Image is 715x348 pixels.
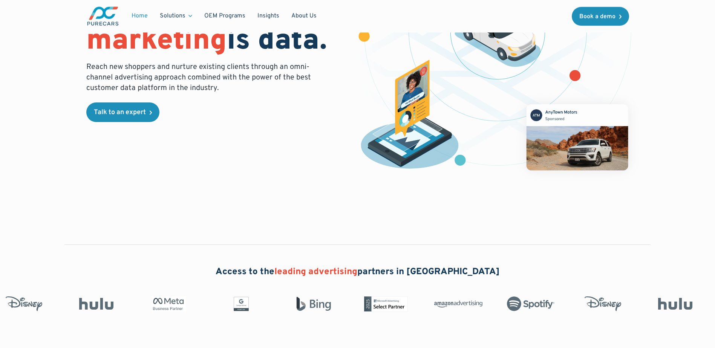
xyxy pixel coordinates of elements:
[578,296,626,311] img: Disney
[216,266,500,279] h2: Access to the partners in [GEOGRAPHIC_DATA]
[650,298,698,310] img: Hulu
[71,298,119,310] img: Hulu
[354,60,466,172] img: persona of a buyer
[251,9,285,23] a: Insights
[94,109,146,116] div: Talk to an expert
[86,6,119,26] a: main
[216,296,264,311] img: Google Partner
[274,266,357,278] span: leading advertising
[505,296,554,311] img: Spotify
[144,296,192,311] img: Meta Business Partner
[288,296,337,311] img: Bing
[160,12,185,20] div: Solutions
[86,6,119,26] img: purecars logo
[86,102,159,122] a: Talk to an expert
[198,9,251,23] a: OEM Programs
[572,7,629,26] a: Book a demo
[285,9,323,23] a: About Us
[86,62,315,93] p: Reach new shoppers and nurture existing clients through an omni-channel advertising approach comb...
[154,9,198,23] div: Solutions
[579,14,615,20] div: Book a demo
[126,9,154,23] a: Home
[512,90,642,184] img: mockup of facebook post
[433,298,481,310] img: Amazon Advertising
[361,296,409,311] img: Microsoft Advertising Partner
